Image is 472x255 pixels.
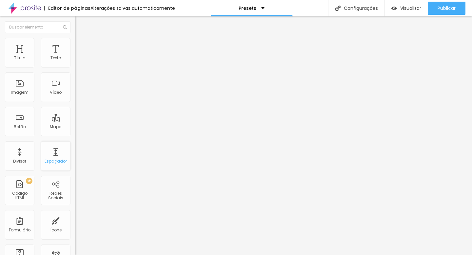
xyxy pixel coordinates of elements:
p: Presets [239,6,256,10]
div: Editor de páginas [44,6,90,10]
button: Publicar [428,2,465,15]
span: Publicar [438,6,456,11]
div: Ícone [50,228,62,232]
input: Buscar elemento [5,21,70,33]
div: Divisor [13,159,26,164]
div: Texto [50,56,61,60]
div: Código HTML [7,191,32,201]
img: Icone [335,6,341,11]
img: view-1.svg [391,6,397,11]
div: Vídeo [50,90,62,95]
div: Mapa [50,125,62,129]
div: Título [14,56,25,60]
div: Espaçador [45,159,67,164]
button: Visualizar [385,2,428,15]
div: Redes Sociais [43,191,69,201]
div: Botão [14,125,26,129]
div: Imagem [11,90,29,95]
div: Formulário [9,228,30,232]
div: Alterações salvas automaticamente [90,6,175,10]
img: Icone [63,25,67,29]
iframe: Editor [75,16,472,255]
span: Visualizar [400,6,421,11]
